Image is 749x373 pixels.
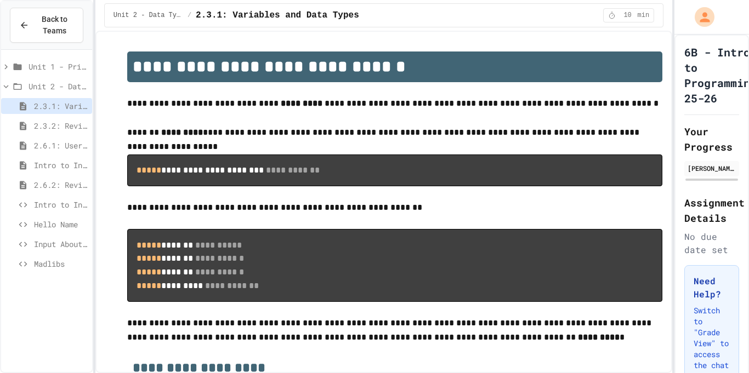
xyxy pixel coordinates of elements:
span: 2.3.1: Variables and Data Types [34,100,88,112]
span: Intro to Input [34,159,88,171]
span: Unit 1 - Print Statements [29,61,88,72]
span: Unit 2 - Data Types, Variables, [DEMOGRAPHIC_DATA] [114,11,183,20]
span: 2.6.1: User Input [34,140,88,151]
span: 10 [619,11,637,20]
span: 2.3.1: Variables and Data Types [196,9,359,22]
span: Madlibs [34,258,88,269]
span: 2.3.2: Review - Variables and Data Types [34,120,88,131]
span: Input About Me [34,238,88,250]
button: Back to Teams [10,8,83,43]
span: Back to Teams [36,14,74,37]
h3: Need Help? [694,274,730,301]
div: No due date set [684,230,739,256]
span: / [188,11,191,20]
div: [PERSON_NAME] [688,163,736,173]
span: Intro to Input Exercise [34,199,88,210]
span: min [638,11,650,20]
h2: Your Progress [684,124,739,154]
h2: Assignment Details [684,195,739,226]
span: 2.6.2: Review - User Input [34,179,88,191]
span: Hello Name [34,219,88,230]
div: My Account [683,4,717,30]
span: Unit 2 - Data Types, Variables, [DEMOGRAPHIC_DATA] [29,81,88,92]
